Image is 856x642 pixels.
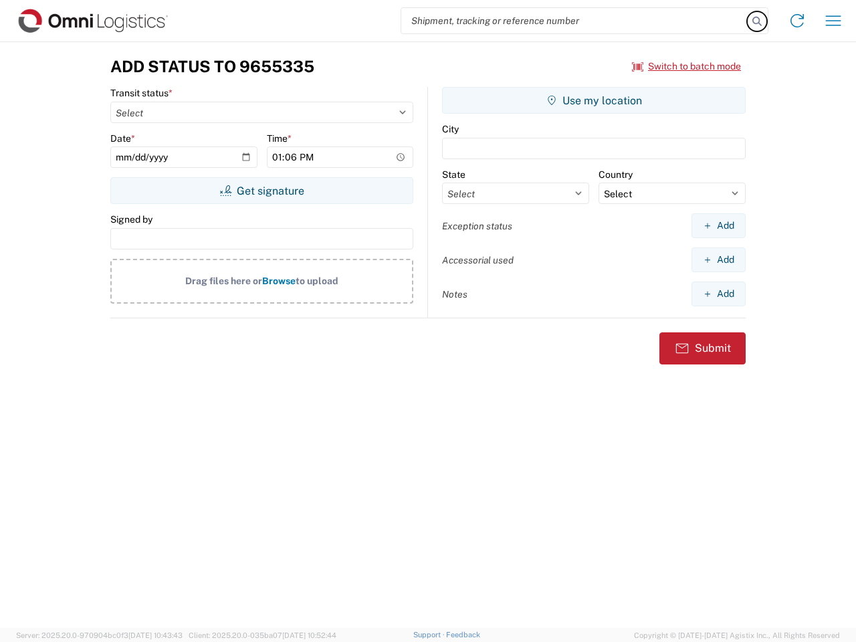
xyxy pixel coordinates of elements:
[442,220,512,232] label: Exception status
[110,57,314,76] h3: Add Status to 9655335
[691,213,746,238] button: Add
[282,631,336,639] span: [DATE] 10:52:44
[401,8,748,33] input: Shipment, tracking or reference number
[442,254,514,266] label: Accessorial used
[185,276,262,286] span: Drag files here or
[296,276,338,286] span: to upload
[442,288,467,300] label: Notes
[599,169,633,181] label: Country
[128,631,183,639] span: [DATE] 10:43:43
[413,631,447,639] a: Support
[189,631,336,639] span: Client: 2025.20.0-035ba07
[691,247,746,272] button: Add
[659,332,746,364] button: Submit
[262,276,296,286] span: Browse
[632,56,741,78] button: Switch to batch mode
[442,169,465,181] label: State
[446,631,480,639] a: Feedback
[691,282,746,306] button: Add
[110,177,413,204] button: Get signature
[442,123,459,135] label: City
[267,132,292,144] label: Time
[110,87,173,99] label: Transit status
[110,132,135,144] label: Date
[110,213,152,225] label: Signed by
[634,629,840,641] span: Copyright © [DATE]-[DATE] Agistix Inc., All Rights Reserved
[442,87,746,114] button: Use my location
[16,631,183,639] span: Server: 2025.20.0-970904bc0f3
